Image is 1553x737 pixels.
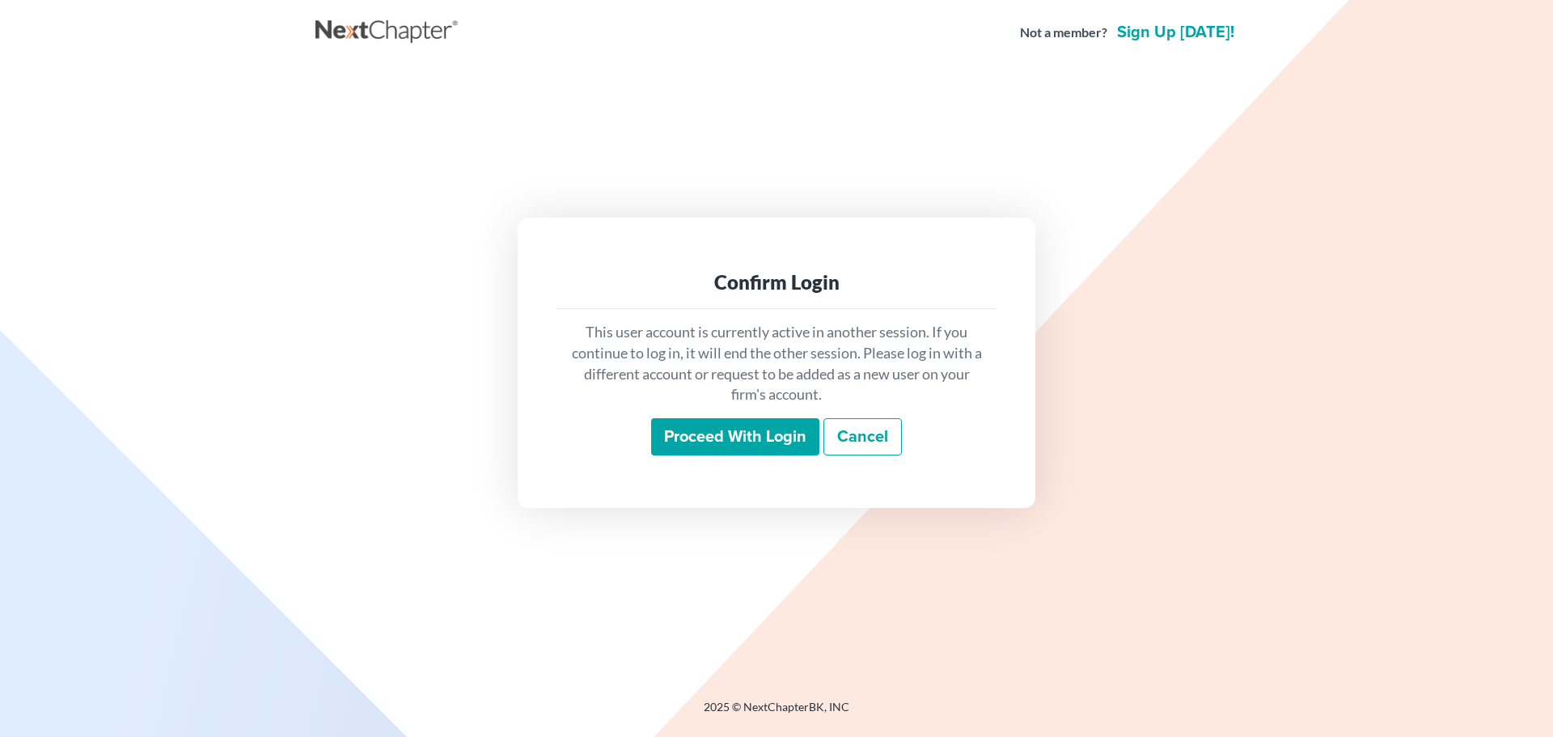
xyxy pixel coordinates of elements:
[315,699,1238,728] div: 2025 © NextChapterBK, INC
[569,269,984,295] div: Confirm Login
[1020,23,1107,42] strong: Not a member?
[1114,24,1238,40] a: Sign up [DATE]!
[569,322,984,405] p: This user account is currently active in another session. If you continue to log in, it will end ...
[651,418,819,455] input: Proceed with login
[823,418,902,455] a: Cancel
